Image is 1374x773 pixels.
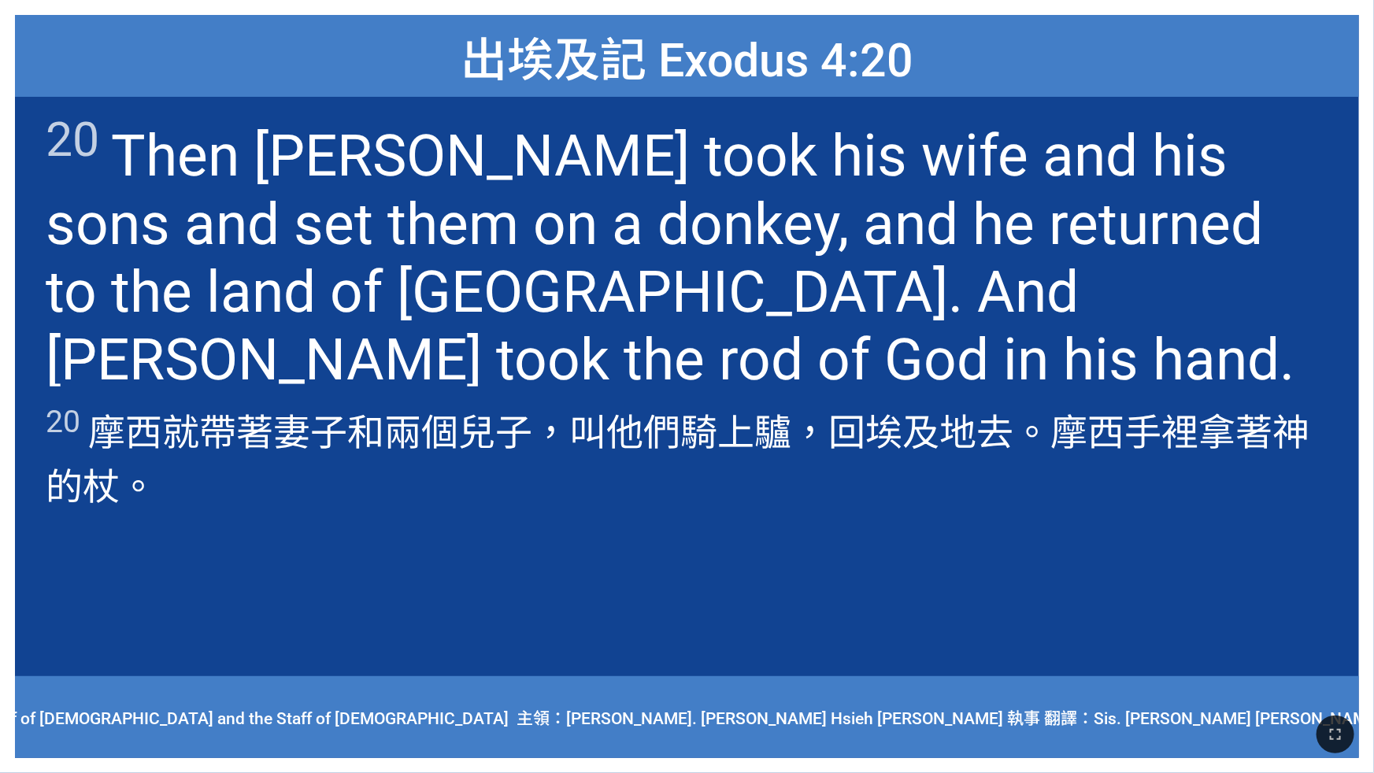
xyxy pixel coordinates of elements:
wh1121: ，叫他們騎 [46,411,1309,509]
span: 摩西 [46,402,1328,511]
span: 出埃及記 Exodus 4:20 [461,23,913,90]
wh4714: 地 [46,411,1309,509]
wh2543: ，回 [46,411,1309,509]
wh7725: 埃及 [46,411,1309,509]
wh4872: 就帶著 [46,411,1309,509]
wh7392: 上驢 [46,411,1309,509]
wh3947: 妻子 [46,411,1309,509]
wh776: 去。摩西 [46,411,1309,509]
wh4294: 。 [120,465,157,509]
span: Then [PERSON_NAME] took his wife and his sons and set them on a donkey, and he returned to the la... [46,112,1328,393]
wh3027: 裡拿著 [46,411,1309,509]
sup: 20 [46,112,99,168]
sup: 20 [46,404,80,440]
wh430: 的杖 [46,465,157,509]
wh4872: 手 [46,411,1309,509]
wh3947: 神 [46,411,1309,509]
wh802: 和兩個兒子 [46,411,1309,509]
